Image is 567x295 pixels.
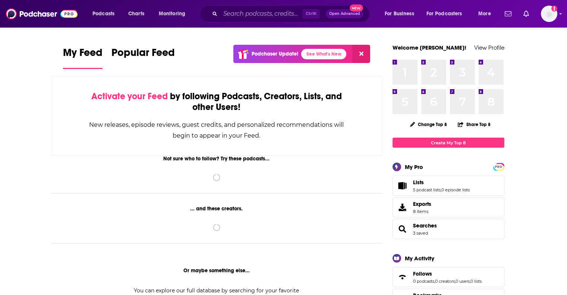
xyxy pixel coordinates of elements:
a: View Profile [474,44,504,51]
span: Charts [128,9,144,19]
a: Show notifications dropdown [520,7,532,20]
span: For Business [385,9,414,19]
span: Open Advanced [329,12,360,16]
img: Podchaser - Follow, Share and Rate Podcasts [6,7,78,21]
span: Lists [393,176,504,196]
div: Or maybe something else... [51,267,382,274]
div: My Pro [405,163,423,170]
span: Follows [413,270,432,277]
div: Not sure who to follow? Try these podcasts... [51,156,382,162]
span: , [470,279,470,284]
a: Searches [413,222,437,229]
input: Search podcasts, credits, & more... [220,8,302,20]
a: Lists [395,181,410,191]
a: Popular Feed [111,46,175,69]
a: Searches [395,224,410,234]
span: Exports [395,202,410,213]
span: 8 items [413,209,431,214]
span: Searches [393,219,504,239]
span: Ctrl K [302,9,320,19]
a: Charts [123,8,149,20]
span: Lists [413,179,424,186]
span: , [441,187,441,192]
button: Open AdvancedNew [326,9,363,18]
a: 3 saved [413,230,428,236]
a: 0 podcasts [413,279,434,284]
span: Exports [413,201,431,207]
a: See What's New [301,49,346,59]
a: 5 podcast lists [413,187,441,192]
span: My Feed [63,46,103,63]
span: Logged in as agoldsmithwissman [541,6,557,22]
button: Share Top 8 [457,117,491,132]
span: , [434,279,435,284]
span: Monitoring [159,9,185,19]
button: open menu [87,8,124,20]
div: Search podcasts, credits, & more... [207,5,377,22]
img: User Profile [541,6,557,22]
div: My Activity [405,255,434,262]
a: My Feed [63,46,103,69]
span: PRO [494,164,503,170]
span: Popular Feed [111,46,175,63]
button: Show profile menu [541,6,557,22]
button: Change Top 8 [406,120,452,129]
div: ... and these creators. [51,205,382,212]
a: Create My Top 8 [393,138,504,148]
div: by following Podcasts, Creators, Lists, and other Users! [89,91,345,113]
span: For Podcasters [426,9,462,19]
div: New releases, episode reviews, guest credits, and personalized recommendations will begin to appe... [89,119,345,141]
span: Podcasts [92,9,114,19]
a: Show notifications dropdown [502,7,514,20]
span: Follows [393,267,504,287]
a: Exports [393,197,504,217]
a: Welcome [PERSON_NAME]! [393,44,466,51]
a: PRO [494,164,503,169]
span: Activate your Feed [91,91,168,102]
a: Follows [395,272,410,282]
a: 0 lists [470,279,482,284]
a: 0 users [456,279,470,284]
span: , [455,279,456,284]
p: Podchaser Update! [252,51,298,57]
a: Lists [413,179,470,186]
button: open menu [422,8,473,20]
a: Follows [413,270,482,277]
button: open menu [154,8,195,20]
svg: Add a profile image [551,6,557,12]
span: More [478,9,491,19]
button: open menu [473,8,500,20]
button: open menu [379,8,423,20]
a: 0 episode lists [441,187,470,192]
span: New [350,4,363,12]
a: 0 creators [435,279,455,284]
